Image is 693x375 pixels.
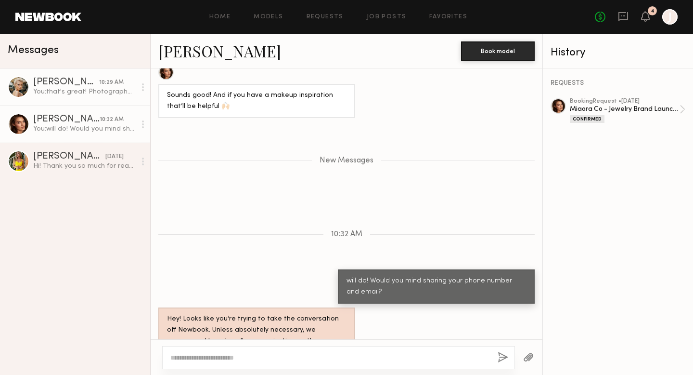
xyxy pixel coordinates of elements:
[209,14,231,20] a: Home
[254,14,283,20] a: Models
[346,276,526,298] div: will do! Would you mind sharing your phone number and email?
[307,14,344,20] a: Requests
[33,124,136,134] div: You: will do! Would you mind sharing your phone number and email?
[100,115,124,124] div: 10:32 AM
[331,230,362,239] span: 10:32 AM
[105,152,124,161] div: [DATE]
[167,314,346,358] div: Hey! Looks like you’re trying to take the conversation off Newbook. Unless absolutely necessary, ...
[662,9,678,25] a: J
[551,47,685,58] div: History
[33,115,100,124] div: [PERSON_NAME]
[429,14,467,20] a: Favorites
[570,105,680,114] div: Miaora Co - Jewelry Brand Launch Shoot
[461,46,535,54] a: Book model
[167,90,346,112] div: Sounds good! And if you have a makeup inspiration that’ll be helpful 🙌🏻
[367,14,407,20] a: Job Posts
[33,152,105,161] div: [PERSON_NAME]
[8,45,59,56] span: Messages
[33,87,136,96] div: You: that's great! Photographer and I are finalizing the call sheet now, will include makeup insp...
[33,78,99,87] div: [PERSON_NAME]
[320,157,373,165] span: New Messages
[651,9,654,14] div: 4
[570,98,685,123] a: bookingRequest •[DATE]Miaora Co - Jewelry Brand Launch ShootConfirmed
[570,98,680,105] div: booking Request • [DATE]
[570,115,604,123] div: Confirmed
[158,40,281,61] a: [PERSON_NAME]
[551,80,685,87] div: REQUESTS
[461,41,535,61] button: Book model
[33,161,136,171] div: Hi! Thank you so much for reaching out! I’m very interested in working with you, but I’m working ...
[99,78,124,87] div: 10:29 AM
